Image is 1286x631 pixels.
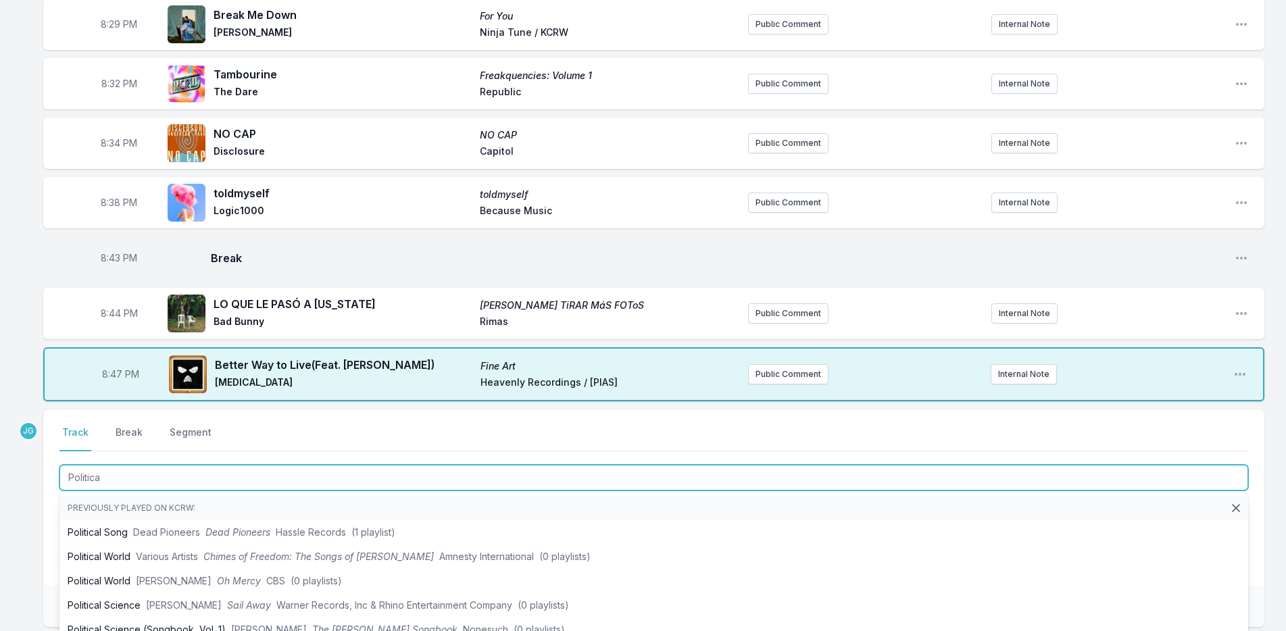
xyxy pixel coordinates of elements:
[480,26,738,42] span: Ninja Tune / KCRW
[748,303,829,324] button: Public Comment
[59,593,1248,617] li: Political Science
[214,185,472,201] span: toldmyself
[215,357,472,373] span: Better Way to Live (Feat. [PERSON_NAME])
[748,74,829,94] button: Public Comment
[168,184,205,222] img: toldmyself
[205,526,270,538] span: Dead Pioneers
[480,315,738,331] span: Rimas
[146,599,222,611] span: [PERSON_NAME]
[211,250,1224,266] span: Break
[59,465,1248,490] input: Track Title
[991,193,1058,213] button: Internal Note
[59,545,1248,569] li: Political World
[227,599,271,611] span: Sail Away
[748,133,829,153] button: Public Comment
[480,9,738,23] span: For You
[136,575,212,586] span: [PERSON_NAME]
[19,422,38,440] p: Jose Galvan
[167,426,214,451] button: Segment
[214,66,472,82] span: Tambourine
[276,526,346,538] span: Hassle Records
[214,7,472,23] span: Break Me Down
[102,368,139,381] span: Timestamp
[518,599,569,611] span: (0 playlists)
[136,551,198,562] span: Various Artists
[480,376,738,392] span: Heavenly Recordings / [PIAS]
[1233,368,1247,381] button: Open playlist item options
[480,85,738,101] span: Republic
[169,355,207,393] img: Fine Art
[748,193,829,213] button: Public Comment
[168,5,205,43] img: For You
[1235,77,1248,91] button: Open playlist item options
[59,569,1248,593] li: Political World
[991,364,1057,384] button: Internal Note
[276,599,512,611] span: Warner Records, Inc & Rhino Entertainment Company
[168,65,205,103] img: Freakquencies: Volume 1
[266,575,285,586] span: CBS
[203,551,434,562] span: Chimes of Freedom: The Songs of [PERSON_NAME]
[991,303,1058,324] button: Internal Note
[480,128,738,142] span: NO CAP
[59,426,91,451] button: Track
[214,85,472,101] span: The Dare
[59,496,1248,520] li: Previously played on KCRW:
[991,74,1058,94] button: Internal Note
[168,295,205,332] img: DeBÍ TiRAR MáS FOToS
[748,364,829,384] button: Public Comment
[214,204,472,220] span: Logic1000
[480,299,738,312] span: [PERSON_NAME] TiRAR MáS FOToS
[1235,196,1248,209] button: Open playlist item options
[991,14,1058,34] button: Internal Note
[351,526,395,538] span: (1 playlist)
[101,77,137,91] span: Timestamp
[168,124,205,162] img: NO CAP
[214,296,472,312] span: LO QUE LE PASÓ A [US_STATE]
[101,196,137,209] span: Timestamp
[991,133,1058,153] button: Internal Note
[480,69,738,82] span: Freakquencies: Volume 1
[214,145,472,161] span: Disclosure
[480,359,738,373] span: Fine Art
[214,126,472,142] span: NO CAP
[101,251,137,265] span: Timestamp
[113,426,145,451] button: Break
[480,145,738,161] span: Capitol
[748,14,829,34] button: Public Comment
[133,526,200,538] span: Dead Pioneers
[291,575,342,586] span: (0 playlists)
[214,315,472,331] span: Bad Bunny
[1235,307,1248,320] button: Open playlist item options
[101,307,138,320] span: Timestamp
[539,551,591,562] span: (0 playlists)
[1235,136,1248,150] button: Open playlist item options
[101,18,137,31] span: Timestamp
[214,26,472,42] span: [PERSON_NAME]
[480,188,738,201] span: toldmyself
[101,136,137,150] span: Timestamp
[59,520,1248,545] li: Political Song
[217,575,261,586] span: Oh Mercy
[480,204,738,220] span: Because Music
[215,376,472,392] span: [MEDICAL_DATA]
[439,551,534,562] span: Amnesty International
[1235,18,1248,31] button: Open playlist item options
[1235,251,1248,265] button: Open playlist item options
